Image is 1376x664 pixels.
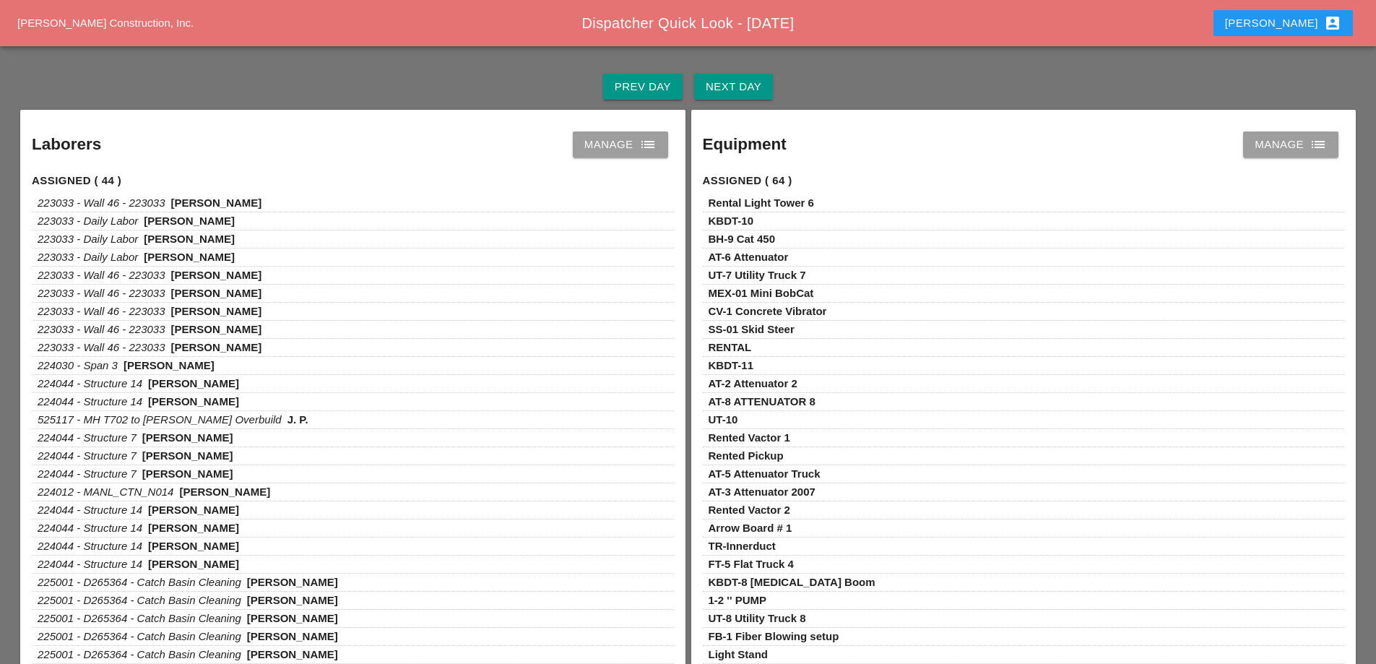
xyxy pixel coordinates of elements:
i: account_box [1324,14,1341,32]
span: 225001 - D265364 - Catch Basin Cleaning [38,612,241,624]
span: AT-3 Attenuator 2007 [709,486,815,498]
span: [PERSON_NAME] [247,630,338,642]
div: Next Day [706,79,761,95]
span: Light Stand [709,648,769,660]
span: [PERSON_NAME] [142,449,233,462]
span: [PERSON_NAME] [179,486,270,498]
span: 225001 - D265364 - Catch Basin Cleaning [38,594,241,606]
span: [PERSON_NAME] [148,377,239,389]
span: 525117 - MH T702 to [PERSON_NAME] Overbuild [38,413,282,426]
span: [PERSON_NAME] [247,594,338,606]
span: Rental Light Tower 6 [709,197,814,209]
span: 224044 - Structure 14 [38,540,142,552]
span: [PERSON_NAME] [171,323,262,335]
span: [PERSON_NAME] [171,341,262,353]
div: Manage [1255,136,1327,153]
a: Manage [573,131,668,158]
span: [PERSON_NAME] [148,395,239,408]
h2: Equipment [703,132,787,157]
span: 224044 - Structure 7 [38,431,137,444]
h4: Assigned ( 44 ) [32,173,674,189]
span: [PERSON_NAME] [148,504,239,516]
span: Rented Vactor 1 [709,431,790,444]
span: KBDT-11 [709,359,754,371]
span: [PERSON_NAME] [247,612,338,624]
span: 223033 - Wall 46 - 223033 [38,287,165,299]
span: KBDT-10 [709,215,754,227]
span: SS-01 Skid Steer [709,323,795,335]
span: UT-7 Utility Truck 7 [709,269,806,281]
span: 223033 - Daily Labor [38,251,138,263]
div: [PERSON_NAME] [1225,14,1341,32]
span: 224044 - Structure 14 [38,522,142,534]
span: 224044 - Structure 7 [38,449,137,462]
span: AT-6 Attenuator [709,251,789,263]
span: RENTAL [709,341,752,353]
span: CV-1 Concrete Vibrator [709,305,827,317]
span: 225001 - D265364 - Catch Basin Cleaning [38,576,241,588]
span: [PERSON_NAME] [144,251,235,263]
span: 224044 - Structure 14 [38,395,142,408]
i: list [639,136,657,153]
span: 223033 - Daily Labor [38,233,138,245]
span: J. P. [287,413,308,426]
span: BH-9 Cat 450 [709,233,776,245]
span: [PERSON_NAME] [142,431,233,444]
span: [PERSON_NAME] [148,522,239,534]
span: 224044 - Structure 7 [38,467,137,480]
span: AT-8 ATTENUATOR 8 [709,395,815,408]
span: 1-2 '' PUMP [709,594,767,606]
span: [PERSON_NAME] [171,269,262,281]
span: 223033 - Wall 46 - 223033 [38,269,165,281]
span: [PERSON_NAME] [142,467,233,480]
span: [PERSON_NAME] [171,197,262,209]
span: 223033 - Wall 46 - 223033 [38,305,165,317]
span: 224012 - MANL_CTN_N014 [38,486,173,498]
span: [PERSON_NAME] [247,648,338,660]
span: 223033 - Daily Labor [38,215,138,227]
span: 223033 - Wall 46 - 223033 [38,323,165,335]
span: 225001 - D265364 - Catch Basin Cleaning [38,648,241,660]
span: Arrow Board # 1 [709,522,792,534]
span: TR-Innerduct [709,540,776,552]
i: list [1310,136,1327,153]
span: Rented Vactor 2 [709,504,790,516]
span: [PERSON_NAME] [171,305,262,317]
button: [PERSON_NAME] [1213,10,1353,36]
div: Prev Day [615,79,671,95]
span: Dispatcher Quick Look - [DATE] [582,15,795,31]
span: [PERSON_NAME] [144,215,235,227]
span: [PERSON_NAME] [247,576,338,588]
div: Manage [584,136,657,153]
a: [PERSON_NAME] Construction, Inc. [17,17,194,29]
h2: Laborers [32,132,101,157]
h4: Assigned ( 64 ) [703,173,1345,189]
span: AT-2 Attenuator 2 [709,377,797,389]
span: [PERSON_NAME] [171,287,262,299]
span: 224044 - Structure 14 [38,504,142,516]
button: Next Day [694,74,773,100]
span: 224044 - Structure 14 [38,558,142,570]
span: [PERSON_NAME] [144,233,235,245]
span: 223033 - Wall 46 - 223033 [38,341,165,353]
span: [PERSON_NAME] [148,540,239,552]
a: Manage [1243,131,1338,158]
span: 225001 - D265364 - Catch Basin Cleaning [38,630,241,642]
span: AT-5 Attenuator Truck [709,467,821,480]
span: MEX-01 Mini BobCat [709,287,814,299]
span: [PERSON_NAME] [148,558,239,570]
span: UT-8 Utility Truck 8 [709,612,806,624]
span: 224044 - Structure 14 [38,377,142,389]
span: 224030 - Span 3 [38,359,118,371]
button: Prev Day [603,74,683,100]
span: [PERSON_NAME] [124,359,215,371]
span: FB-1 Fiber Blowing setup [709,630,839,642]
span: KBDT-8 [MEDICAL_DATA] Boom [709,576,875,588]
span: FT-5 Flat Truck 4 [709,558,794,570]
span: 223033 - Wall 46 - 223033 [38,197,165,209]
span: UT-10 [709,413,738,426]
span: Rented Pickup [709,449,784,462]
